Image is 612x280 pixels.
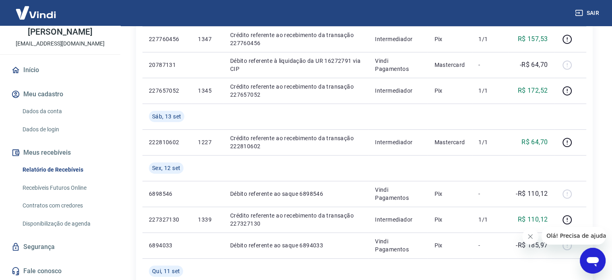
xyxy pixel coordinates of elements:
[149,190,185,198] p: 6898546
[198,87,217,95] p: 1345
[19,103,111,120] a: Dados da conta
[375,87,421,95] p: Intermediador
[434,138,466,146] p: Mastercard
[230,31,362,47] p: Crédito referente ao recebimento da transação 227760456
[516,189,548,199] p: -R$ 110,12
[16,39,105,48] p: [EMAIL_ADDRESS][DOMAIN_NAME]
[478,87,502,95] p: 1/1
[434,87,466,95] p: Pix
[375,57,421,73] p: Vindi Pagamentos
[230,241,362,249] p: Débito referente ao saque 6894033
[149,241,185,249] p: 6894033
[375,237,421,253] p: Vindi Pagamentos
[434,216,466,224] p: Pix
[434,35,466,43] p: Pix
[478,61,502,69] p: -
[19,162,111,178] a: Relatório de Recebíveis
[375,216,421,224] p: Intermediador
[434,61,466,69] p: Mastercard
[230,83,362,99] p: Crédito referente ao recebimento da transação 227657052
[198,216,217,224] p: 1339
[230,57,362,73] p: Débito referente à liquidação da UR 16272791 via CIP
[375,138,421,146] p: Intermediador
[28,28,92,36] p: [PERSON_NAME]
[478,190,502,198] p: -
[520,60,548,70] p: -R$ 64,70
[478,35,502,43] p: 1/1
[542,227,606,245] iframe: Mensagem da empresa
[434,190,466,198] p: Pix
[152,164,180,172] span: Sex, 12 set
[230,190,362,198] p: Débito referente ao saque 6898546
[19,180,111,196] a: Recebíveis Futuros Online
[10,262,111,280] a: Fale conosco
[478,138,502,146] p: 1/1
[149,35,185,43] p: 227760456
[19,216,111,232] a: Disponibilização de agenda
[149,138,185,146] p: 222810602
[230,212,362,228] p: Crédito referente ao recebimento da transação 227327130
[580,248,606,274] iframe: Botão para abrir a janela de mensagens
[10,0,62,25] img: Vindi
[19,121,111,138] a: Dados de login
[149,87,185,95] p: 227657052
[478,241,502,249] p: -
[521,137,548,147] p: R$ 64,70
[152,112,181,120] span: Sáb, 13 set
[375,186,421,202] p: Vindi Pagamentos
[10,144,111,162] button: Meus recebíveis
[518,86,548,95] p: R$ 172,52
[198,35,217,43] p: 1347
[19,197,111,214] a: Contratos com credores
[10,61,111,79] a: Início
[516,241,548,250] p: -R$ 185,97
[152,267,180,275] span: Qui, 11 set
[518,34,548,44] p: R$ 157,53
[375,35,421,43] p: Intermediador
[230,134,362,150] p: Crédito referente ao recebimento da transação 222810602
[434,241,466,249] p: Pix
[10,85,111,103] button: Meu cadastro
[478,216,502,224] p: 1/1
[10,238,111,256] a: Segurança
[518,215,548,224] p: R$ 110,12
[198,138,217,146] p: 1227
[5,6,68,12] span: Olá! Precisa de ajuda?
[522,228,538,245] iframe: Fechar mensagem
[573,6,602,21] button: Sair
[149,216,185,224] p: 227327130
[149,61,185,69] p: 20787131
